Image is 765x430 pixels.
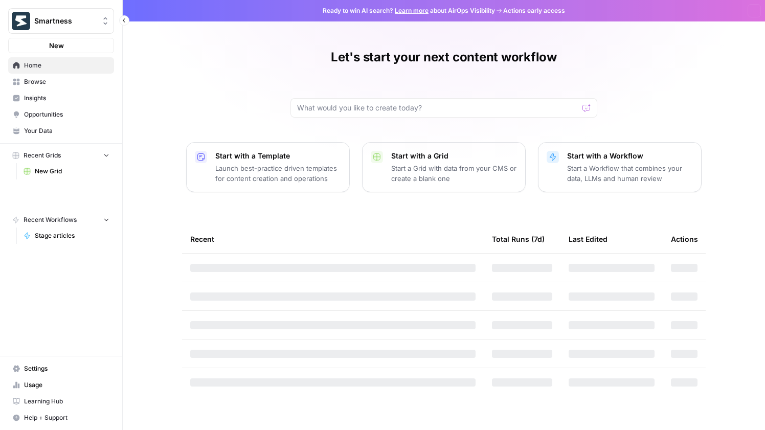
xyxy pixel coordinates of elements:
span: New [49,40,64,51]
a: Learn more [395,7,429,14]
span: Help + Support [24,413,109,422]
span: Your Data [24,126,109,135]
a: Your Data [8,123,114,139]
p: Start with a Workflow [567,151,693,161]
div: Recent [190,225,476,253]
a: Learning Hub [8,393,114,410]
span: Opportunities [24,110,109,119]
a: Stage articles [19,228,114,244]
p: Start a Workflow that combines your data, LLMs and human review [567,163,693,184]
button: Start with a TemplateLaunch best-practice driven templates for content creation and operations [186,142,350,192]
button: Workspace: Smartness [8,8,114,34]
a: Opportunities [8,106,114,123]
button: New [8,38,114,53]
button: Start with a WorkflowStart a Workflow that combines your data, LLMs and human review [538,142,702,192]
p: Start a Grid with data from your CMS or create a blank one [391,163,517,184]
span: Insights [24,94,109,103]
span: Browse [24,77,109,86]
input: What would you like to create today? [297,103,578,113]
button: Recent Workflows [8,212,114,228]
div: Total Runs (7d) [492,225,545,253]
h1: Let's start your next content workflow [331,49,557,65]
p: Start with a Template [215,151,341,161]
span: Actions early access [503,6,565,15]
button: Help + Support [8,410,114,426]
span: Ready to win AI search? about AirOps Visibility [323,6,495,15]
span: Settings [24,364,109,373]
button: Recent Grids [8,148,114,163]
span: New Grid [35,167,109,176]
div: Actions [671,225,698,253]
span: Recent Grids [24,151,61,160]
a: Insights [8,90,114,106]
p: Start with a Grid [391,151,517,161]
a: Browse [8,74,114,90]
a: Usage [8,377,114,393]
span: Home [24,61,109,70]
span: Learning Hub [24,397,109,406]
a: Home [8,57,114,74]
span: Usage [24,380,109,390]
span: Smartness [34,16,96,26]
span: Stage articles [35,231,109,240]
a: New Grid [19,163,114,179]
span: Recent Workflows [24,215,77,224]
p: Launch best-practice driven templates for content creation and operations [215,163,341,184]
img: Smartness Logo [12,12,30,30]
div: Last Edited [569,225,607,253]
button: Start with a GridStart a Grid with data from your CMS or create a blank one [362,142,526,192]
a: Settings [8,360,114,377]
